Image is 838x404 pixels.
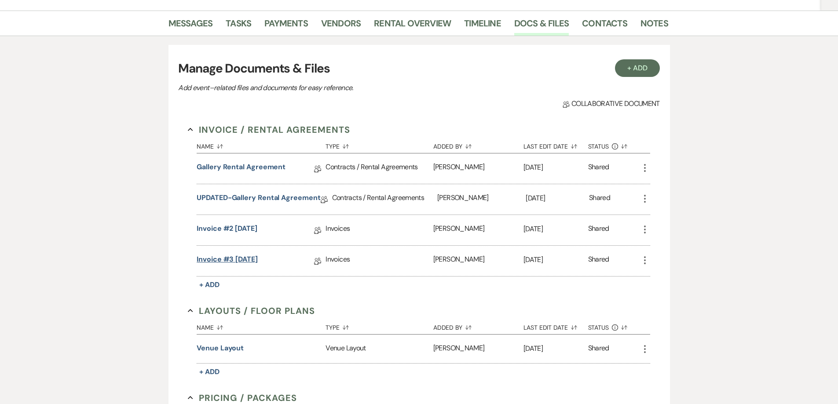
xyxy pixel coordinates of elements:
[433,335,523,363] div: [PERSON_NAME]
[178,82,486,94] p: Add event–related files and documents for easy reference.
[464,16,501,36] a: Timeline
[197,254,258,268] a: Invoice #3 [DATE]
[197,162,285,175] a: Gallery Rental Agreement
[433,136,523,153] button: Added By
[514,16,569,36] a: Docs & Files
[523,162,588,173] p: [DATE]
[433,215,523,245] div: [PERSON_NAME]
[523,317,588,334] button: Last Edit Date
[563,98,659,109] span: Collaborative document
[374,16,451,36] a: Rental Overview
[523,136,588,153] button: Last Edit Date
[188,123,350,136] button: Invoice / Rental Agreements
[433,317,523,334] button: Added By
[326,215,433,245] div: Invoices
[264,16,308,36] a: Payments
[326,153,433,184] div: Contracts / Rental Agreements
[197,343,244,353] button: Venue Layout
[588,317,640,334] button: Status
[588,162,609,175] div: Shared
[326,136,433,153] button: Type
[188,304,315,317] button: Layouts / Floor Plans
[589,193,610,206] div: Shared
[326,246,433,276] div: Invoices
[640,16,668,36] a: Notes
[523,223,588,235] p: [DATE]
[588,254,609,268] div: Shared
[437,184,526,215] div: [PERSON_NAME]
[523,343,588,354] p: [DATE]
[523,254,588,266] p: [DATE]
[199,280,220,289] span: + Add
[197,279,222,291] button: + Add
[588,143,609,149] span: Status
[197,317,326,334] button: Name
[326,317,433,334] button: Type
[332,184,437,215] div: Contracts / Rental Agreements
[588,136,640,153] button: Status
[178,59,659,78] h3: Manage Documents & Files
[197,136,326,153] button: Name
[199,367,220,376] span: + Add
[588,343,609,355] div: Shared
[168,16,213,36] a: Messages
[326,335,433,363] div: Venue Layout
[321,16,361,36] a: Vendors
[433,246,523,276] div: [PERSON_NAME]
[588,324,609,331] span: Status
[197,366,222,378] button: + Add
[526,193,589,204] p: [DATE]
[582,16,627,36] a: Contacts
[615,59,660,77] button: + Add
[588,223,609,237] div: Shared
[433,153,523,184] div: [PERSON_NAME]
[197,193,320,206] a: UPDATED-Gallery Rental Agreement
[226,16,251,36] a: Tasks
[197,223,257,237] a: Invoice #2 [DATE]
